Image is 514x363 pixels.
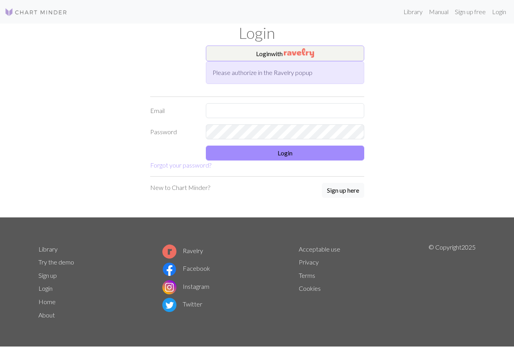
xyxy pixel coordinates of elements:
[38,311,55,319] a: About
[489,4,509,20] a: Login
[162,264,210,272] a: Facebook
[162,244,176,259] img: Ravelry logo
[206,146,364,161] button: Login
[162,283,209,290] a: Instagram
[38,285,53,292] a: Login
[299,285,321,292] a: Cookies
[299,258,319,266] a: Privacy
[162,247,203,254] a: Ravelry
[38,272,57,279] a: Sign up
[162,262,176,276] img: Facebook logo
[299,272,315,279] a: Terms
[452,4,489,20] a: Sign up free
[150,183,210,192] p: New to Chart Minder?
[206,61,364,84] div: Please authorize in the Ravelry popup
[150,161,211,169] a: Forgot your password?
[5,7,67,17] img: Logo
[426,4,452,20] a: Manual
[38,298,56,305] a: Home
[38,258,74,266] a: Try the demo
[322,183,364,199] a: Sign up here
[162,280,176,294] img: Instagram logo
[284,48,314,58] img: Ravelry
[322,183,364,198] button: Sign up here
[145,124,202,139] label: Password
[429,243,476,322] p: © Copyright 2025
[206,46,364,61] button: Loginwith
[38,245,58,253] a: Library
[299,245,340,253] a: Acceptable use
[162,298,176,312] img: Twitter logo
[34,24,481,42] h1: Login
[400,4,426,20] a: Library
[145,103,202,118] label: Email
[162,300,202,308] a: Twitter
